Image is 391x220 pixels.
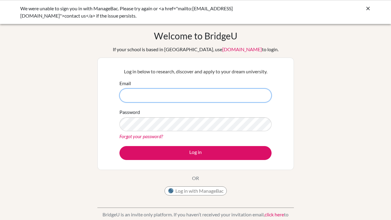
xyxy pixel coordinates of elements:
[119,146,272,160] button: Log in
[192,175,199,182] p: OR
[113,46,279,53] div: If your school is based in [GEOGRAPHIC_DATA], use to login.
[119,68,272,75] p: Log in below to research, discover and apply to your dream university.
[119,80,131,87] label: Email
[119,133,163,139] a: Forgot your password?
[265,212,284,217] a: click here
[165,186,227,195] button: Log in with ManageBac
[154,30,237,41] h1: Welcome to BridgeU
[20,5,280,19] div: We were unable to sign you in with ManageBac. Please try again or <a href="mailto:[EMAIL_ADDRESS]...
[119,108,140,116] label: Password
[222,46,262,52] a: [DOMAIN_NAME]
